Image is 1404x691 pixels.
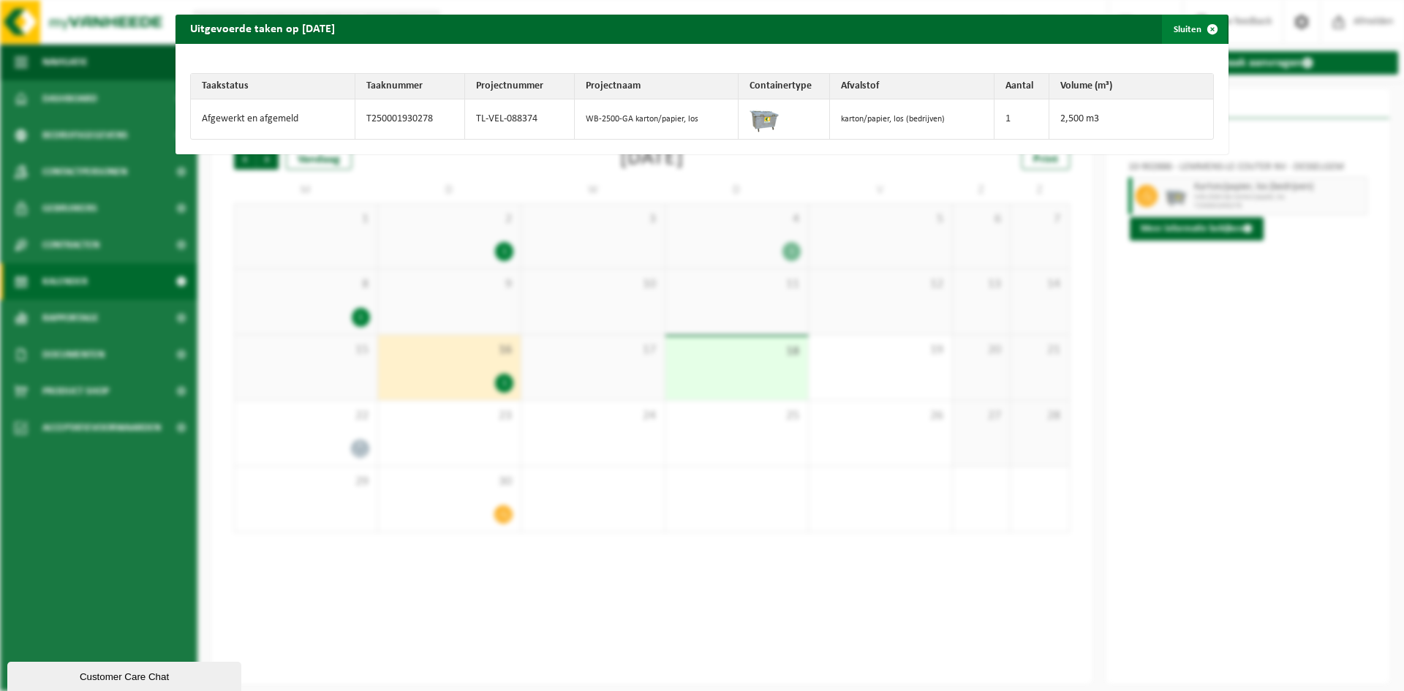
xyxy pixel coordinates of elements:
[739,74,830,99] th: Containertype
[355,74,465,99] th: Taaknummer
[575,74,739,99] th: Projectnaam
[994,74,1049,99] th: Aantal
[465,99,575,139] td: TL-VEL-088374
[465,74,575,99] th: Projectnummer
[994,99,1049,139] td: 1
[750,103,779,132] img: WB-2500-GAL-GY-01
[191,74,355,99] th: Taakstatus
[191,99,355,139] td: Afgewerkt en afgemeld
[1049,74,1214,99] th: Volume (m³)
[830,99,994,139] td: karton/papier, los (bedrijven)
[830,74,994,99] th: Afvalstof
[1049,99,1214,139] td: 2,500 m3
[175,15,350,42] h2: Uitgevoerde taken op [DATE]
[1162,15,1227,44] button: Sluiten
[355,99,465,139] td: T250001930278
[7,659,244,691] iframe: chat widget
[575,99,739,139] td: WB-2500-GA karton/papier, los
